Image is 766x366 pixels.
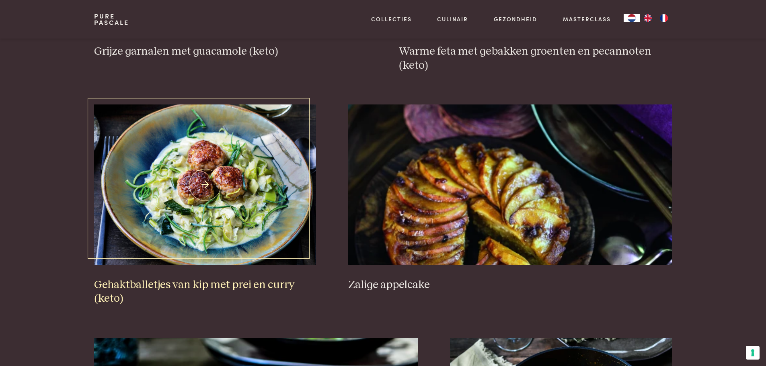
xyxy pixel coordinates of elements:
a: NL [624,14,640,22]
a: PurePascale [94,13,129,26]
a: Gezondheid [494,15,537,23]
a: Gehaktballetjes van kip met prei en curry (keto) Gehaktballetjes van kip met prei en curry (keto) [94,104,316,306]
a: Collecties [371,15,412,23]
h3: Gehaktballetjes van kip met prei en curry (keto) [94,278,316,306]
aside: Language selected: Nederlands [624,14,672,22]
img: Zalige appelcake [348,104,672,265]
ul: Language list [640,14,672,22]
h3: Warme feta met gebakken groenten en pecannoten (keto) [399,45,672,72]
a: EN [640,14,656,22]
img: Gehaktballetjes van kip met prei en curry (keto) [94,104,316,265]
a: FR [656,14,672,22]
h3: Grijze garnalen met guacamole (keto) [94,45,367,59]
a: Masterclass [563,15,611,23]
a: Zalige appelcake Zalige appelcake [348,104,672,292]
div: Language [624,14,640,22]
button: Uw voorkeuren voor toestemming voor trackingtechnologieën [746,346,760,360]
a: Culinair [437,15,468,23]
h3: Zalige appelcake [348,278,672,292]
